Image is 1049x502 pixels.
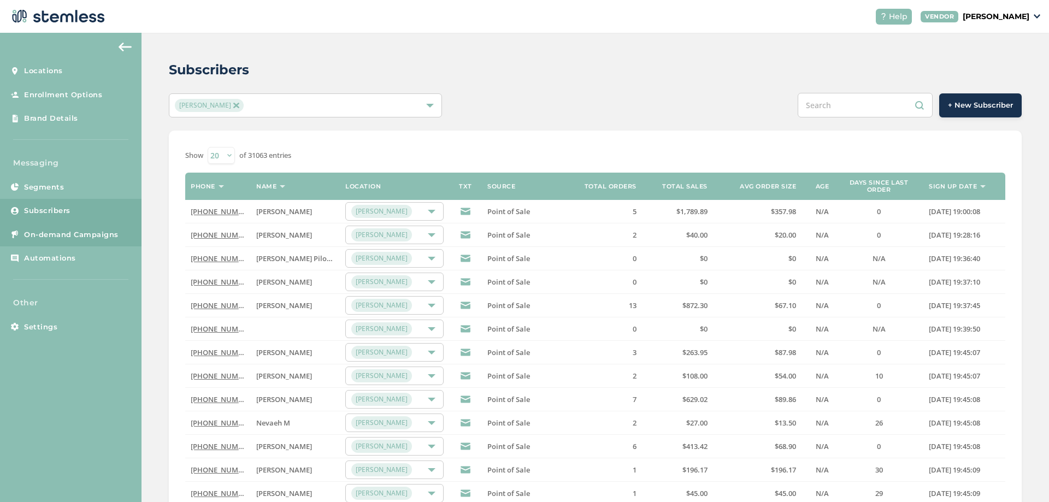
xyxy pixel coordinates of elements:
[633,394,637,404] span: 7
[875,418,883,428] span: 26
[775,230,796,240] span: $20.00
[1034,14,1040,19] img: icon_down-arrow-small-66adaf34.svg
[191,206,254,216] a: [PHONE_NUMBER]
[256,489,334,498] label: Ray Harthcock
[816,371,829,381] span: N/A
[700,253,708,263] span: $0
[929,371,1000,381] label: 2025-03-10 19:45:07
[929,441,980,451] span: [DATE] 19:45:08
[256,277,312,287] span: [PERSON_NAME]
[647,465,708,475] label: $196.17
[718,395,797,404] label: $89.86
[191,394,254,404] a: [PHONE_NUMBER]
[682,371,708,381] span: $108.00
[191,207,245,216] label: (601) 323-6673
[700,277,708,287] span: $0
[191,324,245,334] label: (646) 236-3807
[929,230,980,240] span: [DATE] 19:28:16
[487,418,565,428] label: Point of Sale
[775,418,796,428] span: $13.50
[256,207,334,216] label: Willis Nicholson
[816,324,829,334] span: N/A
[807,277,829,287] label: N/A
[647,207,708,216] label: $1,789.89
[191,418,254,428] a: [PHONE_NUMBER]
[487,395,565,404] label: Point of Sale
[840,418,918,428] label: 26
[929,301,1000,310] label: 2025-03-10 19:37:45
[175,99,243,112] span: [PERSON_NAME]
[351,440,412,453] span: [PERSON_NAME]
[873,324,886,334] span: N/A
[576,489,637,498] label: 1
[487,347,530,357] span: Point of Sale
[256,230,312,240] span: [PERSON_NAME]
[633,230,637,240] span: 2
[256,418,334,428] label: Nevaeh M
[647,231,708,240] label: $40.00
[647,418,708,428] label: $27.00
[351,322,412,335] span: [PERSON_NAME]
[980,185,986,188] img: icon-sort-1e1d7615.svg
[807,348,829,357] label: N/A
[929,488,980,498] span: [DATE] 19:45:09
[840,301,918,310] label: 0
[256,488,312,498] span: [PERSON_NAME]
[686,488,708,498] span: $45.00
[994,450,1049,502] iframe: Chat Widget
[647,371,708,381] label: $108.00
[875,488,883,498] span: 29
[576,395,637,404] label: 7
[929,254,1000,263] label: 2025-03-10 19:36:40
[191,371,254,381] a: [PHONE_NUMBER]
[191,301,245,310] label: (253) 754-4290
[840,207,918,216] label: 0
[939,93,1022,117] button: + New Subscriber
[24,322,57,333] span: Settings
[191,488,254,498] a: [PHONE_NUMBER]
[487,348,565,357] label: Point of Sale
[351,299,412,312] span: [PERSON_NAME]
[929,395,1000,404] label: 2025-03-10 19:45:08
[807,418,829,428] label: N/A
[487,442,565,451] label: Point of Sale
[256,394,312,404] span: [PERSON_NAME]
[929,418,980,428] span: [DATE] 19:45:08
[256,277,334,287] label: Cortez Hallums
[351,416,412,429] span: [PERSON_NAME]
[351,393,412,406] span: [PERSON_NAME]
[185,150,203,161] label: Show
[633,418,637,428] span: 2
[840,254,918,263] label: N/A
[676,206,708,216] span: $1,789.89
[840,442,918,451] label: 0
[487,324,565,334] label: Point of Sale
[191,418,245,428] label: (706) 714-4758
[576,277,637,287] label: 0
[239,150,291,161] label: of 31063 entries
[775,488,796,498] span: $45.00
[816,465,829,475] span: N/A
[487,371,565,381] label: Point of Sale
[633,441,637,451] span: 6
[647,254,708,263] label: $0
[788,324,796,334] span: $0
[351,346,412,359] span: [PERSON_NAME]
[873,277,886,287] span: N/A
[191,300,254,310] a: [PHONE_NUMBER]
[816,347,829,357] span: N/A
[633,488,637,498] span: 1
[877,394,881,404] span: 0
[840,489,918,498] label: 29
[256,183,276,190] label: Name
[191,465,245,475] label: (336) 515-2640
[929,371,980,381] span: [DATE] 19:45:07
[487,371,530,381] span: Point of Sale
[633,206,637,216] span: 5
[633,253,637,263] span: 0
[682,300,708,310] span: $872.30
[929,183,977,190] label: Sign up date
[191,395,245,404] label: (704) 465-5118
[487,300,530,310] span: Point of Sale
[816,206,829,216] span: N/A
